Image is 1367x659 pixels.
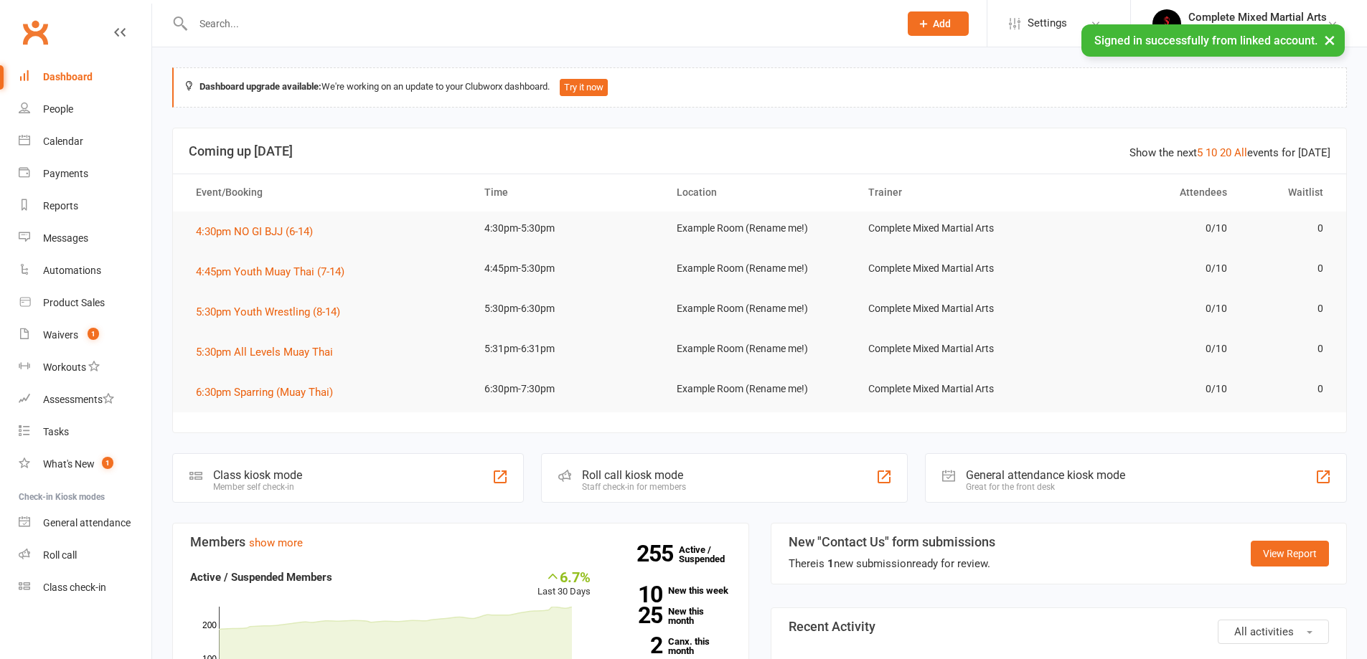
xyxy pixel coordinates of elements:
[1240,252,1336,285] td: 0
[19,222,151,255] a: Messages
[43,517,131,528] div: General attendance
[537,569,591,599] div: Last 30 Days
[1240,332,1336,366] td: 0
[471,174,664,211] th: Time
[471,292,664,326] td: 5:30pm-6:30pm
[664,372,856,406] td: Example Room (Rename me!)
[196,343,343,361] button: 5:30pm All Levels Muay Thai
[664,332,856,366] td: Example Room (Rename me!)
[933,18,951,29] span: Add
[664,174,856,211] th: Location
[213,468,302,482] div: Class kiosk mode
[196,225,313,238] span: 4:30pm NO GI BJJ (6-14)
[1048,372,1240,406] td: 0/10
[582,468,686,482] div: Roll call kiosk mode
[471,212,664,245] td: 4:30pm-5:30pm
[43,458,95,470] div: What's New
[471,332,664,366] td: 5:31pm-6:31pm
[43,426,69,437] div: Tasks
[213,482,302,492] div: Member self check-in
[1048,292,1240,326] td: 0/10
[664,212,856,245] td: Example Room (Rename me!)
[43,200,78,212] div: Reports
[19,255,151,287] a: Automations
[19,572,151,604] a: Class kiosk mode
[1094,34,1317,47] span: Signed in successfully from linked account.
[43,329,78,341] div: Waivers
[43,394,114,405] div: Assessments
[612,635,662,656] strong: 2
[1234,146,1247,159] a: All
[19,507,151,539] a: General attendance kiosk mode
[43,136,83,147] div: Calendar
[1220,146,1231,159] a: 20
[196,223,323,240] button: 4:30pm NO GI BJJ (6-14)
[1028,7,1067,39] span: Settings
[19,287,151,319] a: Product Sales
[1251,541,1329,566] a: View Report
[43,297,105,308] div: Product Sales
[43,361,86,373] div: Workouts
[19,158,151,190] a: Payments
[1048,252,1240,285] td: 0/10
[43,232,88,244] div: Messages
[471,372,664,406] td: 6:30pm-7:30pm
[43,168,88,179] div: Payments
[855,292,1048,326] td: Complete Mixed Martial Arts
[19,190,151,222] a: Reports
[827,557,834,570] strong: 1
[966,468,1125,482] div: General attendance kiosk mode
[855,372,1048,406] td: Complete Mixed Martial Arts
[612,605,662,626] strong: 25
[17,14,53,50] a: Clubworx
[664,252,856,285] td: Example Room (Rename me!)
[196,384,343,401] button: 6:30pm Sparring (Muay Thai)
[1152,9,1181,38] img: thumb_image1717476369.png
[612,586,731,595] a: 10New this week
[636,543,679,564] strong: 255
[560,79,608,96] button: Try it now
[43,265,101,276] div: Automations
[537,569,591,584] div: 6.7%
[789,555,995,572] div: There is new submission ready for review.
[190,571,332,584] strong: Active / Suspended Members
[172,67,1347,108] div: We're working on an update to your Clubworx dashboard.
[196,386,333,399] span: 6:30pm Sparring (Muay Thai)
[199,81,321,92] strong: Dashboard upgrade available:
[789,620,1330,634] h3: Recent Activity
[19,448,151,480] a: What's New1
[855,174,1048,211] th: Trainer
[196,305,340,318] span: 5:30pm Youth Wrestling (8-14)
[1218,620,1329,644] button: All activities
[190,535,731,549] h3: Members
[582,482,686,492] div: Staff check-in for members
[43,549,77,561] div: Roll call
[19,384,151,416] a: Assessments
[1048,212,1240,245] td: 0/10
[855,212,1048,245] td: Complete Mixed Martial Arts
[855,252,1048,285] td: Complete Mixed Martial Arts
[102,457,113,469] span: 1
[19,539,151,572] a: Roll call
[249,536,303,549] a: show more
[19,416,151,448] a: Tasks
[196,263,354,280] button: 4:45pm Youth Muay Thai (7-14)
[471,252,664,285] td: 4:45pm-5:30pm
[966,482,1125,492] div: Great for the front desk
[19,351,151,384] a: Workouts
[908,11,969,36] button: Add
[196,346,333,359] span: 5:30pm All Levels Muay Thai
[43,71,93,82] div: Dashboard
[183,174,471,211] th: Event/Booking
[679,534,742,574] a: 255Active / Suspended
[1197,146,1203,159] a: 5
[88,328,99,340] span: 1
[19,319,151,351] a: Waivers 1
[1234,625,1294,638] span: All activities
[43,582,106,593] div: Class check-in
[1240,212,1336,245] td: 0
[1240,174,1336,211] th: Waitlist
[1188,11,1327,24] div: Complete Mixed Martial Arts
[1048,174,1240,211] th: Attendees
[1206,146,1217,159] a: 10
